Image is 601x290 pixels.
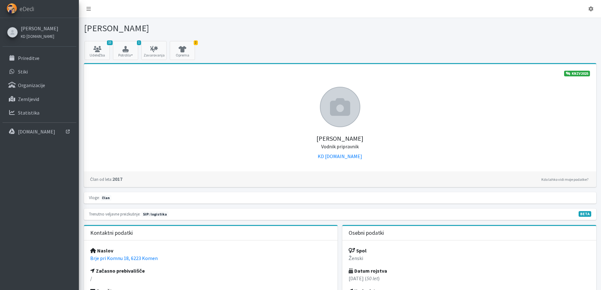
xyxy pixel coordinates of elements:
[3,79,76,92] a: Organizacije
[349,275,590,282] p: [DATE] ( )
[3,93,76,105] a: Zemljevid
[564,71,590,76] a: KNZV2025
[367,275,378,281] em: 50 let
[90,268,145,274] strong: Začasno prebivališče
[18,55,39,61] p: Prireditve
[21,34,54,39] small: KD [DOMAIN_NAME]
[113,41,138,60] button: 1 Potrdila
[90,127,590,150] h5: [PERSON_NAME]
[89,211,140,216] small: Trenutno veljavne preizkušnje:
[321,143,359,150] small: Vodnik pripravnik
[141,211,168,217] span: Naslednja preizkušnja: jesen 2025
[170,41,195,60] a: 2 Oprema
[3,65,76,78] a: Stiki
[3,106,76,119] a: Statistika
[84,23,338,34] h1: [PERSON_NAME]
[3,52,76,64] a: Prireditve
[90,247,113,254] strong: Naslov
[18,68,28,75] p: Stiki
[90,176,122,182] strong: 2017
[18,128,55,135] p: [DOMAIN_NAME]
[18,82,45,88] p: Organizacije
[101,195,111,201] span: član
[349,247,367,254] strong: Spol
[318,153,362,159] a: KD [DOMAIN_NAME]
[21,25,58,32] a: [PERSON_NAME]
[90,275,332,282] p: /
[89,195,100,200] small: Vloge:
[137,40,141,45] span: 1
[349,254,590,262] p: Ženski
[349,268,387,274] strong: Datum rojstva
[107,40,113,45] span: 10
[20,4,34,14] span: eDedi
[18,96,39,102] p: Zemljevid
[18,109,39,116] p: Statistika
[21,32,58,40] a: KD [DOMAIN_NAME]
[141,41,167,60] a: Zavarovanja
[3,125,76,138] a: [DOMAIN_NAME]
[579,211,591,217] span: V fazi razvoja
[540,176,590,183] a: Kdo lahko vidi moje podatke?
[349,230,384,236] h3: Osebni podatki
[90,255,158,261] a: Brje pri Komnu 18, 6223 Komen
[194,40,198,45] span: 2
[7,3,17,14] img: eDedi
[85,41,110,60] a: 10 Udeležba
[90,230,133,236] h3: Kontaktni podatki
[90,177,112,182] small: Član od leta:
